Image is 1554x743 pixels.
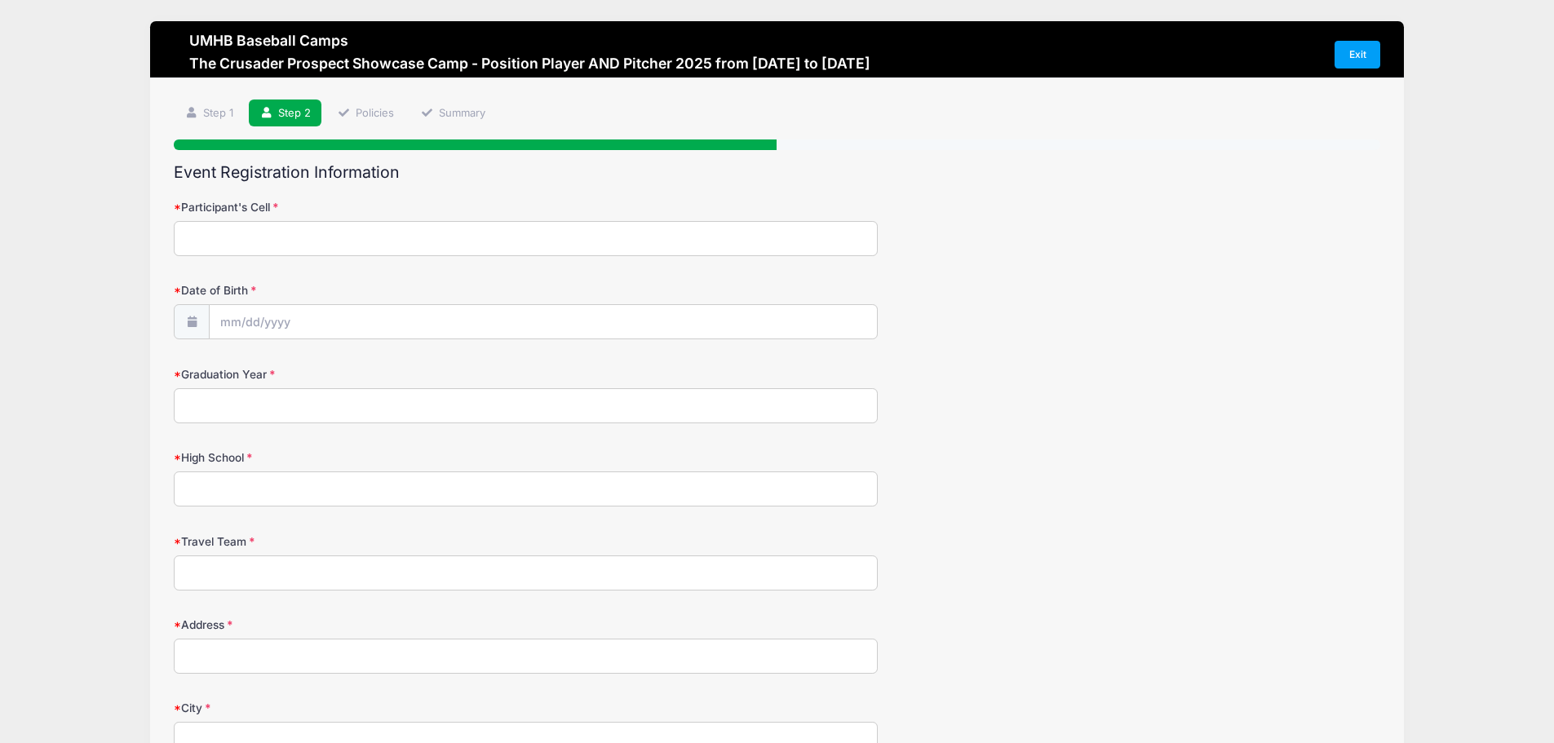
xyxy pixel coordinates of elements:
a: Summary [410,100,497,126]
label: High School [174,449,576,466]
label: Date of Birth [174,282,576,299]
label: Address [174,617,576,633]
a: Policies [326,100,405,126]
h3: The Crusader Prospect Showcase Camp - Position Player AND Pitcher 2025 from [DATE] to [DATE] [189,55,870,72]
h3: UMHB Baseball Camps [189,32,870,49]
a: Step 2 [249,100,321,126]
input: mm/dd/yyyy [209,304,878,339]
label: Participant's Cell [174,199,576,215]
label: Graduation Year [174,366,576,383]
label: City [174,700,576,716]
label: Travel Team [174,533,576,550]
h2: Event Registration Information [174,163,1380,182]
a: Step 1 [174,100,244,126]
a: Exit [1335,41,1380,69]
